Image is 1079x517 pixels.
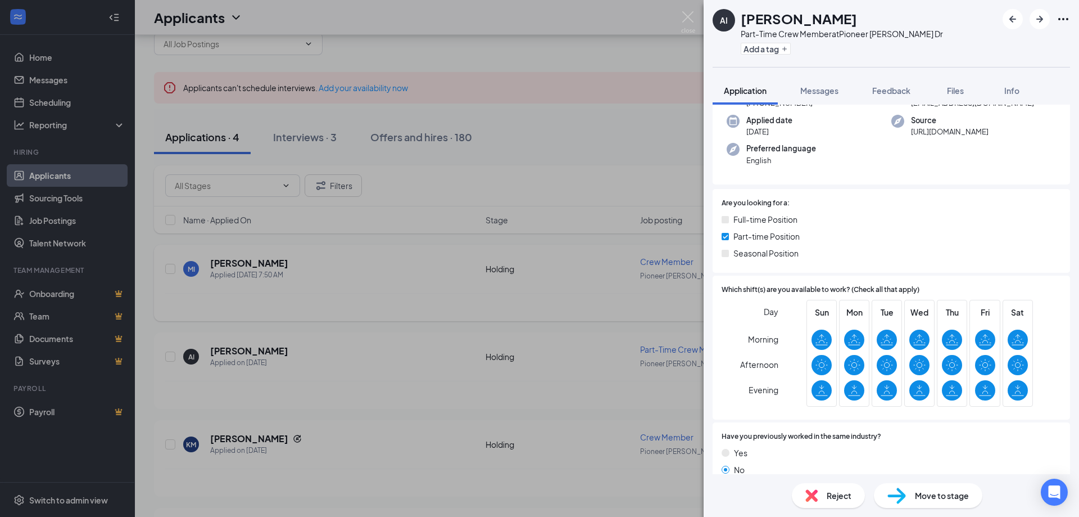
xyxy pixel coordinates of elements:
svg: ArrowRight [1033,12,1046,26]
span: Tue [877,306,897,318]
span: Afternoon [740,354,778,375]
h1: [PERSON_NAME] [741,9,857,28]
button: ArrowLeftNew [1003,9,1023,29]
span: Sun [811,306,832,318]
span: Yes [734,447,747,459]
span: Messages [800,86,838,96]
button: PlusAdd a tag [741,43,791,55]
span: Fri [975,306,995,318]
svg: Plus [781,46,788,52]
span: Preferred language [746,143,816,154]
svg: ArrowLeftNew [1006,12,1019,26]
span: Info [1004,86,1019,96]
span: Have you previously worked in the same industry? [722,431,881,442]
span: Thu [942,306,962,318]
span: Application [724,86,767,96]
div: Open Intercom Messenger [1041,479,1068,506]
span: Reject [827,489,851,502]
span: Seasonal Position [733,247,799,259]
span: Morning [748,329,778,349]
span: Day [764,305,778,318]
span: Move to stage [915,489,969,502]
div: Part-Time Crew Member at Pioneer [PERSON_NAME] Dr [741,28,943,39]
span: Feedback [872,86,910,96]
span: Mon [844,306,864,318]
span: Files [947,86,964,96]
span: English [746,155,816,166]
span: Wed [909,306,930,318]
span: Applied date [746,115,792,126]
span: Part-time Position [733,230,800,242]
span: Which shift(s) are you available to work? (Check all that apply) [722,285,919,295]
span: [URL][DOMAIN_NAME] [911,126,989,137]
span: Evening [749,380,778,400]
svg: Ellipses [1057,12,1070,26]
span: Source [911,115,989,126]
div: AI [720,15,728,26]
span: Full-time Position [733,213,797,226]
span: Are you looking for a: [722,198,790,209]
span: No [734,464,745,476]
span: [DATE] [746,126,792,137]
button: ArrowRight [1030,9,1050,29]
span: Sat [1008,306,1028,318]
